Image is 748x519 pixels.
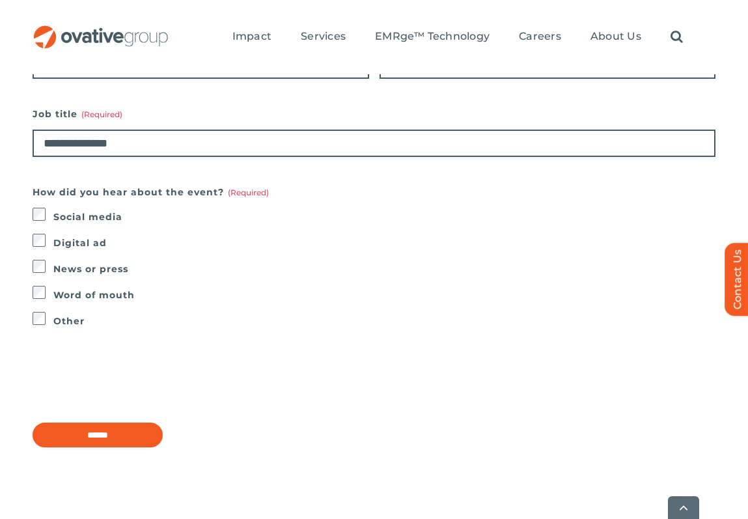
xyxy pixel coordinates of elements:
[301,30,346,44] a: Services
[232,30,271,43] span: Impact
[53,286,715,304] label: Word of mouth
[375,30,490,43] span: EMRge™ Technology
[33,24,169,36] a: OG_Full_horizontal_RGB
[33,356,230,407] iframe: reCAPTCHA
[590,30,641,44] a: About Us
[53,260,715,278] label: News or press
[519,30,561,43] span: Careers
[232,30,271,44] a: Impact
[301,30,346,43] span: Services
[232,16,683,58] nav: Menu
[53,208,715,226] label: Social media
[519,30,561,44] a: Careers
[590,30,641,43] span: About Us
[53,234,715,252] label: Digital ad
[53,312,715,330] label: Other
[375,30,490,44] a: EMRge™ Technology
[81,109,122,119] span: (Required)
[671,30,683,44] a: Search
[228,188,269,197] span: (Required)
[33,105,715,123] label: Job title
[33,183,269,201] legend: How did you hear about the event?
